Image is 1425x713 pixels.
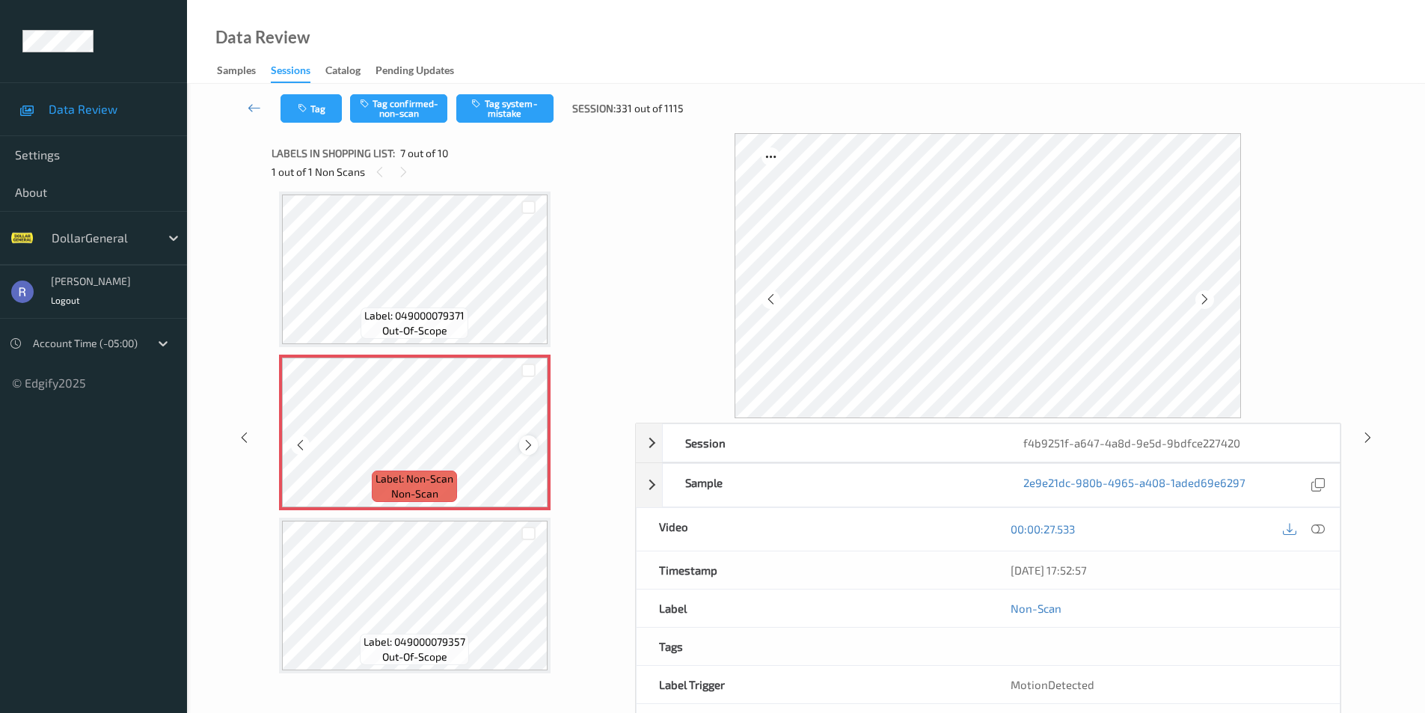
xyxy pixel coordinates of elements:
[272,162,625,181] div: 1 out of 1 Non Scans
[637,590,988,627] div: Label
[636,423,1340,462] div: Sessionf4b9251f-a647-4a8d-9e5d-9bdfce227420
[637,628,988,665] div: Tags
[376,471,453,486] span: Label: Non-Scan
[400,146,448,161] span: 7 out of 10
[637,551,988,589] div: Timestamp
[217,63,256,82] div: Samples
[1011,521,1075,536] a: 00:00:27.533
[637,508,988,551] div: Video
[376,63,454,82] div: Pending Updates
[272,146,395,161] span: Labels in shopping list:
[382,649,447,664] span: out-of-scope
[382,323,447,338] span: out-of-scope
[1023,475,1245,495] a: 2e9e21dc-980b-4965-a408-1aded69e6297
[281,94,342,123] button: Tag
[1011,601,1061,616] a: Non-Scan
[988,666,1340,703] div: MotionDetected
[364,634,465,649] span: Label: 049000079357
[636,463,1340,507] div: Sample2e9e21dc-980b-4965-a408-1aded69e6297
[1001,424,1339,462] div: f4b9251f-a647-4a8d-9e5d-9bdfce227420
[217,61,271,82] a: Samples
[616,101,684,116] span: 331 out of 1115
[215,30,310,45] div: Data Review
[663,464,1001,507] div: Sample
[637,666,988,703] div: Label Trigger
[376,61,469,82] a: Pending Updates
[325,63,361,82] div: Catalog
[271,63,310,83] div: Sessions
[1011,563,1317,578] div: [DATE] 17:52:57
[456,94,554,123] button: Tag system-mistake
[572,101,616,116] span: Session:
[663,424,1001,462] div: Session
[364,308,465,323] span: Label: 049000079371
[391,486,438,501] span: non-scan
[325,61,376,82] a: Catalog
[350,94,447,123] button: Tag confirmed-non-scan
[271,61,325,83] a: Sessions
